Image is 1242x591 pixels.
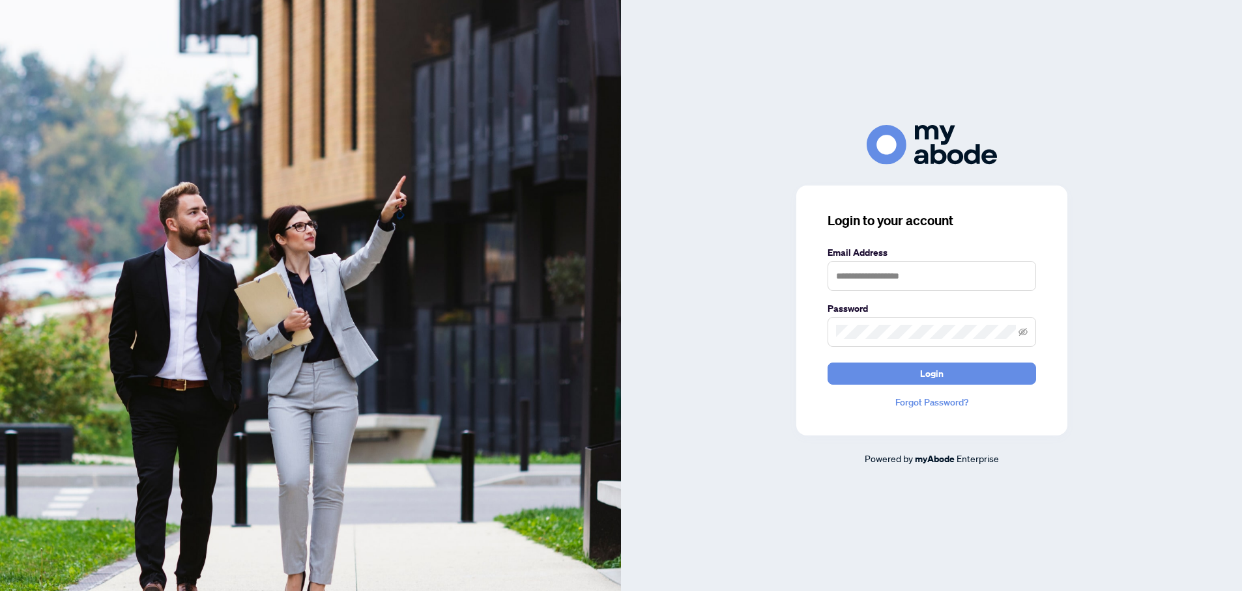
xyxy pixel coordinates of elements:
[920,363,944,384] span: Login
[828,395,1036,409] a: Forgot Password?
[867,125,997,165] img: ma-logo
[828,245,1036,260] label: Email Address
[957,452,999,464] span: Enterprise
[1018,327,1028,337] span: eye-invisible
[915,452,955,466] a: myAbode
[828,301,1036,316] label: Password
[828,212,1036,230] h3: Login to your account
[828,363,1036,385] button: Login
[865,452,913,464] span: Powered by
